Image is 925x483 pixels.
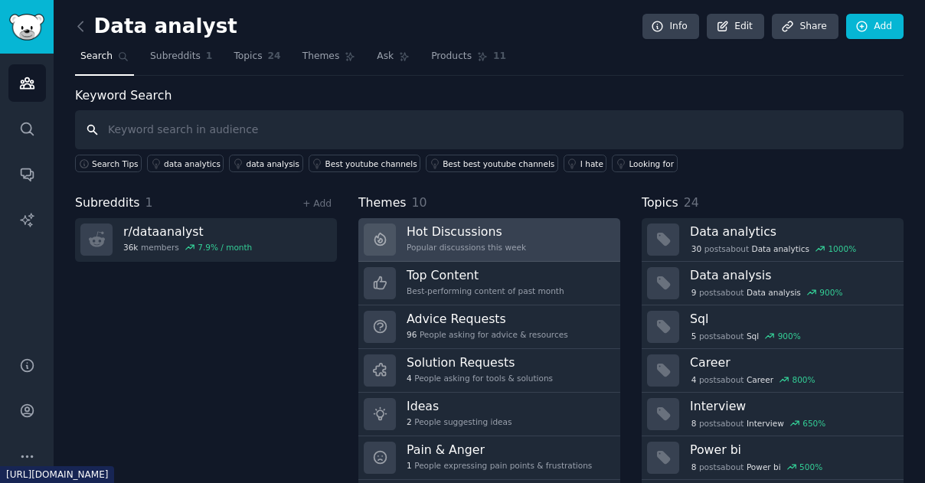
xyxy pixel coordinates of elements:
div: data analytics [164,158,221,169]
a: Share [772,14,838,40]
span: Ask [377,50,394,64]
a: Best best youtube channels [426,155,558,172]
div: People expressing pain points & frustrations [407,460,592,471]
h3: Top Content [407,267,564,283]
span: 9 [691,287,697,298]
div: 7.9 % / month [198,242,252,253]
span: Topics [642,194,678,213]
a: Data analytics30postsaboutData analytics1000% [642,218,904,262]
a: Add [846,14,904,40]
span: Products [431,50,472,64]
a: Subreddits1 [145,44,217,76]
span: 24 [268,50,281,64]
span: Subreddits [75,194,140,213]
h2: Data analyst [75,15,237,39]
h3: Pain & Anger [407,442,592,458]
div: 1000 % [828,243,856,254]
div: post s about [690,373,816,387]
a: I hate [564,155,607,172]
a: Products11 [426,44,512,76]
span: Subreddits [150,50,201,64]
div: data analysis [246,158,299,169]
h3: Data analysis [690,267,893,283]
span: Themes [302,50,340,64]
span: 30 [691,243,701,254]
div: members [123,242,252,253]
h3: Ideas [407,398,512,414]
div: People suggesting ideas [407,416,512,427]
a: Pain & Anger1People expressing pain points & frustrations [358,436,620,480]
div: post s about [690,242,858,256]
a: Career4postsaboutCareer800% [642,349,904,393]
h3: Solution Requests [407,354,553,370]
a: r/dataanalyst36kmembers7.9% / month [75,218,337,262]
a: Data analysis9postsaboutData analysis900% [642,262,904,305]
label: Keyword Search [75,88,172,103]
a: Sql5postsaboutSql900% [642,305,904,349]
span: 36k [123,242,138,253]
span: 96 [407,329,417,340]
a: Advice Requests96People asking for advice & resources [358,305,620,349]
button: Search Tips [75,155,142,172]
a: Search [75,44,134,76]
span: Sql [747,331,759,341]
a: + Add [302,198,332,209]
div: post s about [690,329,802,343]
span: Career [747,374,773,385]
h3: Advice Requests [407,311,568,327]
div: 500 % [799,462,822,472]
input: Keyword search in audience [75,110,904,149]
h3: Data analytics [690,224,893,240]
a: Looking for [612,155,677,172]
div: post s about [690,416,827,430]
div: 900 % [778,331,801,341]
div: post s about [690,460,824,474]
div: Best best youtube channels [443,158,554,169]
div: Best-performing content of past month [407,286,564,296]
span: 24 [684,195,699,210]
span: 11 [493,50,506,64]
span: 5 [691,331,697,341]
h3: Hot Discussions [407,224,526,240]
h3: Sql [690,311,893,327]
a: data analytics [147,155,224,172]
span: 1 [145,195,153,210]
span: 8 [691,418,697,429]
div: 800 % [793,374,816,385]
h3: r/ dataanalyst [123,224,252,240]
div: 900 % [819,287,842,298]
div: post s about [690,286,844,299]
div: People asking for tools & solutions [407,373,553,383]
div: Popular discussions this week [407,242,526,253]
span: Search [80,50,113,64]
span: 10 [412,195,427,210]
a: Ask [371,44,415,76]
h3: Career [690,354,893,370]
a: Interview8postsaboutInterview650% [642,393,904,436]
span: 4 [691,374,697,385]
h3: Interview [690,398,893,414]
a: Themes [297,44,361,76]
span: Power bi [747,462,781,472]
a: Best youtube channels [309,155,421,172]
a: Topics24 [228,44,286,76]
div: People asking for advice & resources [407,329,568,340]
div: 650 % [802,418,825,429]
div: Best youtube channels [325,158,417,169]
img: GummySearch logo [9,14,44,41]
a: Solution Requests4People asking for tools & solutions [358,349,620,393]
span: Topics [234,50,262,64]
span: 1 [206,50,213,64]
a: Power bi8postsaboutPower bi500% [642,436,904,480]
span: Data analytics [752,243,809,254]
a: Hot DiscussionsPopular discussions this week [358,218,620,262]
a: Info [642,14,699,40]
a: Edit [707,14,764,40]
span: 8 [691,462,697,472]
h3: Power bi [690,442,893,458]
span: 2 [407,416,412,427]
span: 1 [407,460,412,471]
span: Themes [358,194,407,213]
span: 4 [407,373,412,383]
span: Data analysis [747,287,801,298]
